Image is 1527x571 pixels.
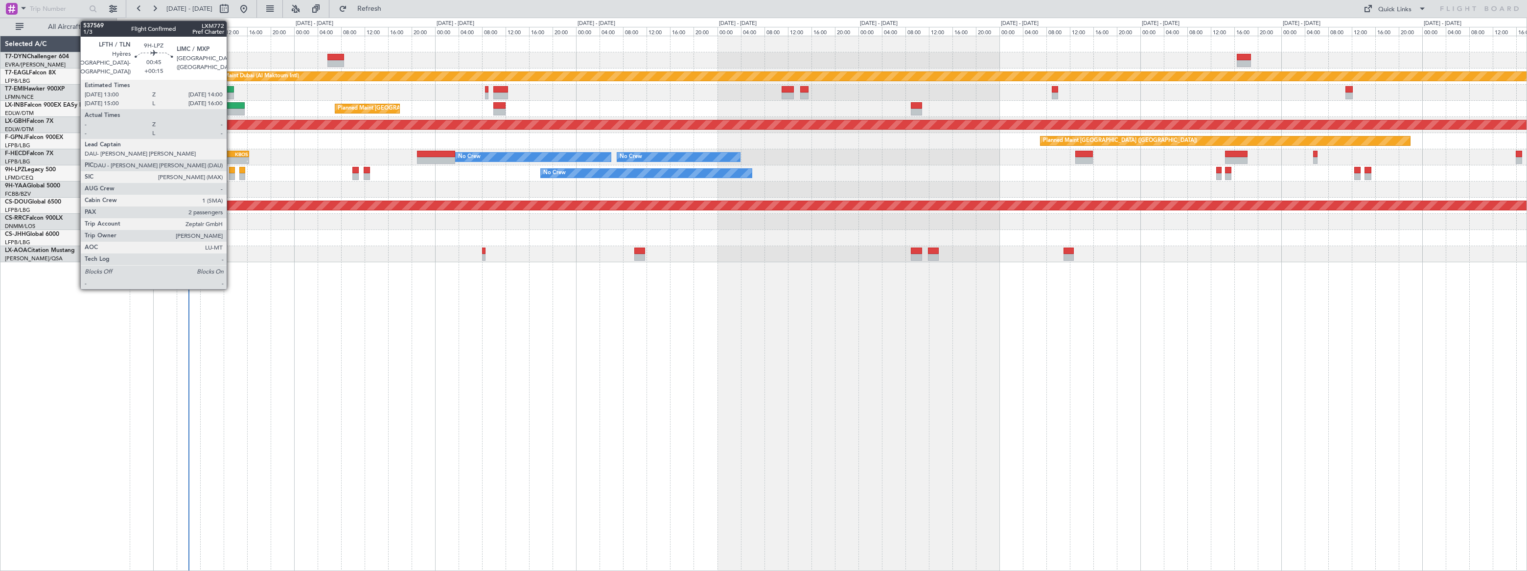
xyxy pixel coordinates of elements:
[858,27,882,36] div: 00:00
[294,27,318,36] div: 00:00
[5,223,35,230] a: DNMM/LOS
[5,102,24,108] span: LX-INB
[1493,27,1516,36] div: 12:00
[5,231,59,237] a: CS-JHHGlobal 6000
[365,27,388,36] div: 12:00
[296,20,333,28] div: [DATE] - [DATE]
[153,27,177,36] div: 00:00
[952,27,976,36] div: 16:00
[1446,27,1469,36] div: 04:00
[318,27,341,36] div: 04:00
[5,54,69,60] a: T7-DYNChallenger 604
[5,215,26,221] span: CS-RRC
[5,118,53,124] a: LX-GBHFalcon 7X
[5,239,30,246] a: LFPB/LBG
[929,27,952,36] div: 12:00
[860,20,898,28] div: [DATE] - [DATE]
[1117,27,1140,36] div: 20:00
[459,27,482,36] div: 04:00
[1424,20,1461,28] div: [DATE] - [DATE]
[247,27,271,36] div: 16:00
[1283,20,1320,28] div: [DATE] - [DATE]
[435,27,459,36] div: 00:00
[1023,27,1046,36] div: 04:00
[5,183,27,189] span: 9H-YAA
[341,27,365,36] div: 08:00
[1469,27,1493,36] div: 08:00
[5,199,61,205] a: CS-DOUGlobal 6500
[576,27,600,36] div: 00:00
[620,150,642,164] div: No Crew
[5,142,30,149] a: LFPB/LBG
[5,174,33,182] a: LFMD/CEQ
[458,150,481,164] div: No Crew
[271,27,294,36] div: 20:00
[670,27,694,36] div: 16:00
[1001,20,1039,28] div: [DATE] - [DATE]
[228,158,248,163] div: -
[1422,27,1446,36] div: 00:00
[623,27,647,36] div: 08:00
[600,27,623,36] div: 04:00
[1375,27,1399,36] div: 16:00
[741,27,764,36] div: 04:00
[203,69,299,84] div: Planned Maint Dubai (Al Maktoum Intl)
[717,27,741,36] div: 00:00
[5,231,26,237] span: CS-JHH
[5,93,34,101] a: LFMN/NCE
[5,215,63,221] a: CS-RRCFalcon 900LX
[412,27,435,36] div: 20:00
[1399,27,1422,36] div: 20:00
[905,27,929,36] div: 08:00
[30,1,86,16] input: Trip Number
[482,27,506,36] div: 08:00
[5,135,26,140] span: F-GPNJ
[1352,27,1375,36] div: 12:00
[25,23,103,30] span: All Aircraft
[5,118,26,124] span: LX-GBH
[5,151,53,157] a: F-HECDFalcon 7X
[1258,27,1281,36] div: 20:00
[106,27,130,36] div: 16:00
[578,20,615,28] div: [DATE] - [DATE]
[811,27,835,36] div: 16:00
[200,27,224,36] div: 08:00
[5,190,31,198] a: FCBB/BZV
[1142,20,1180,28] div: [DATE] - [DATE]
[5,135,63,140] a: F-GPNJFalcon 900EX
[349,5,390,12] span: Refresh
[5,167,56,173] a: 9H-LPZLegacy 500
[5,70,29,76] span: T7-EAGL
[5,255,63,262] a: [PERSON_NAME]/QSA
[5,61,66,69] a: EVRA/[PERSON_NAME]
[388,27,412,36] div: 16:00
[5,248,75,253] a: LX-AOACitation Mustang
[437,20,474,28] div: [DATE] - [DATE]
[5,183,60,189] a: 9H-YAAGlobal 5000
[208,158,228,163] div: -
[5,77,30,85] a: LFPB/LBG
[1164,27,1187,36] div: 04:00
[11,19,106,35] button: All Aircraft
[1281,27,1305,36] div: 00:00
[5,86,65,92] a: T7-EMIHawker 900XP
[543,166,566,181] div: No Crew
[719,20,757,28] div: [DATE] - [DATE]
[1093,27,1117,36] div: 16:00
[334,1,393,17] button: Refresh
[1070,27,1093,36] div: 12:00
[835,27,858,36] div: 20:00
[1187,27,1211,36] div: 08:00
[5,167,24,173] span: 9H-LPZ
[5,206,30,214] a: LFPB/LBG
[166,4,212,13] span: [DATE] - [DATE]
[130,27,153,36] div: 20:00
[177,27,200,36] div: 04:00
[1305,27,1328,36] div: 04:00
[999,27,1023,36] div: 00:00
[529,27,553,36] div: 16:00
[506,27,529,36] div: 12:00
[647,27,670,36] div: 12:00
[1211,27,1234,36] div: 12:00
[224,27,247,36] div: 12:00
